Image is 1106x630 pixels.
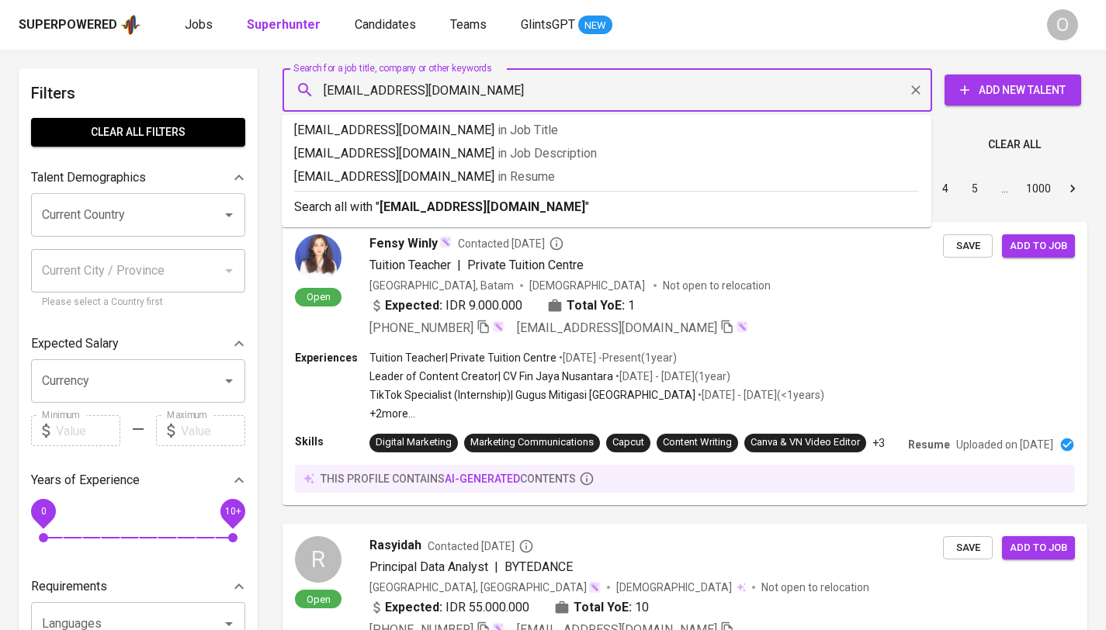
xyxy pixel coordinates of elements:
a: OpenFensy WinlyContacted [DATE]Tuition Teacher|Private Tuition Centre[GEOGRAPHIC_DATA], Batam[DEM... [283,222,1087,505]
p: Not open to relocation [761,580,869,595]
b: Total YoE: [574,598,632,617]
button: Save [943,536,993,560]
span: in Job Description [498,146,597,161]
p: • [DATE] - [DATE] ( 1 year ) [613,369,730,384]
p: Tuition Teacher | Private Tuition Centre [369,350,556,365]
button: Add to job [1002,234,1075,258]
p: +3 [872,435,885,451]
span: Clear All filters [43,123,233,142]
p: +2 more ... [369,406,824,421]
button: Open [218,370,240,392]
span: Fensy Winly [369,234,438,253]
span: Jobs [185,17,213,32]
p: Skills [295,434,369,449]
p: Requirements [31,577,107,596]
div: IDR 9.000.000 [369,296,522,315]
span: | [457,256,461,275]
img: 0841bee9e97ae7b06e94b7a279b317cf.jpg [295,234,342,281]
div: Expected Salary [31,328,245,359]
button: Clear All filters [31,118,245,147]
span: Private Tuition Centre [467,258,584,272]
span: | [494,558,498,576]
a: GlintsGPT NEW [521,16,612,35]
span: GlintsGPT [521,17,575,32]
div: [GEOGRAPHIC_DATA], [GEOGRAPHIC_DATA] [369,580,601,595]
button: Save [943,234,993,258]
span: 0 [40,506,46,517]
b: [EMAIL_ADDRESS][DOMAIN_NAME] [380,199,585,214]
p: Please select a Country first [42,295,234,310]
span: [PHONE_NUMBER] [369,320,473,335]
span: Open [300,593,337,606]
span: Tuition Teacher [369,258,451,272]
div: Digital Marketing [376,435,452,450]
p: Uploaded on [DATE] [956,437,1053,452]
b: Superhunter [247,17,321,32]
p: Search all with " " [294,198,919,216]
a: Teams [450,16,490,35]
span: Contacted [DATE] [458,236,564,251]
div: … [992,181,1017,196]
div: IDR 55.000.000 [369,598,529,617]
button: Go to page 5 [962,176,987,201]
div: Canva & VN Video Editor [751,435,860,450]
span: BYTEDANCE [504,559,573,574]
div: Years of Experience [31,465,245,496]
b: Expected: [385,598,442,617]
img: app logo [120,13,141,36]
p: [EMAIL_ADDRESS][DOMAIN_NAME] [294,168,919,186]
img: magic_wand.svg [492,320,504,333]
button: Add New Talent [945,74,1081,106]
span: Save [951,237,985,255]
span: Open [300,290,337,303]
p: this profile contains contents [321,471,576,486]
button: Go to page 1000 [1021,176,1056,201]
img: magic_wand.svg [439,236,452,248]
span: 10 [635,598,649,617]
p: • [DATE] - [DATE] ( <1 years ) [695,387,824,403]
p: • [DATE] - Present ( 1 year ) [556,350,677,365]
span: 10+ [224,506,241,517]
p: Leader of Content Creator | CV Fin Jaya Nusantara [369,369,613,384]
button: Clear All [982,130,1047,159]
div: R [295,536,342,583]
button: Open [218,204,240,226]
div: Superpowered [19,16,117,34]
p: [EMAIL_ADDRESS][DOMAIN_NAME] [294,144,919,163]
span: Add to job [1010,539,1067,557]
span: [DEMOGRAPHIC_DATA] [529,278,647,293]
p: Talent Demographics [31,168,146,187]
img: magic_wand.svg [736,320,748,333]
p: [EMAIL_ADDRESS][DOMAIN_NAME] [294,121,919,140]
p: TikTok Specialist (Internship) | Gugus Mitigasi [GEOGRAPHIC_DATA] [369,387,695,403]
p: Experiences [295,350,369,365]
div: Requirements [31,571,245,602]
span: Clear All [988,135,1041,154]
p: Years of Experience [31,471,140,490]
button: Go to page 4 [933,176,958,201]
span: Contacted [DATE] [428,538,534,554]
span: 1 [628,296,635,315]
span: Add New Talent [957,81,1069,100]
span: Candidates [355,17,416,32]
div: Content Writing [663,435,732,450]
svg: By Batam recruiter [549,236,564,251]
a: Superpoweredapp logo [19,13,141,36]
img: magic_wand.svg [588,581,601,594]
span: Add to job [1010,237,1067,255]
input: Value [181,415,245,446]
p: Expected Salary [31,334,119,353]
div: O [1047,9,1078,40]
div: Talent Demographics [31,162,245,193]
svg: By Batam recruiter [518,538,534,554]
span: Rasyidah [369,536,421,555]
b: Total YoE: [567,296,625,315]
span: Save [951,539,985,557]
a: Superhunter [247,16,324,35]
span: AI-generated [445,472,520,485]
p: Resume [908,437,950,452]
button: Add to job [1002,536,1075,560]
input: Value [56,415,120,446]
span: Teams [450,17,487,32]
div: Capcut [612,435,644,450]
